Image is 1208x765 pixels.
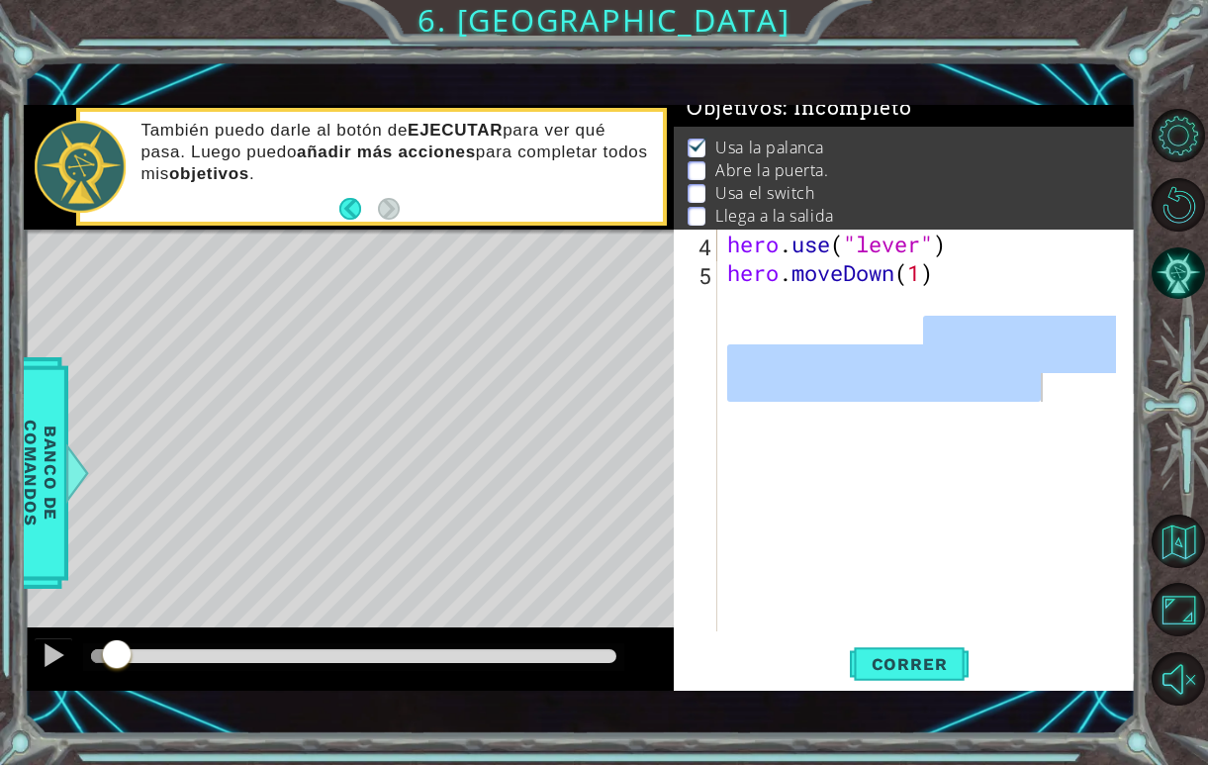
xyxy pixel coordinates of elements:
button: Opciones del Nivel [1152,109,1205,162]
p: Usa el switch [715,182,814,204]
button: Pista AI [1152,246,1205,300]
strong: objetivos [169,164,249,183]
a: Volver al Mapa [1154,507,1208,576]
span: Banco de comandos [15,371,66,576]
button: Back [339,198,378,220]
p: Usa la palanca [715,137,824,158]
span: : Incompleto [783,96,911,120]
button: Reiniciar nivel [1152,178,1205,232]
strong: añadir más acciones [297,143,476,161]
p: Abre la puerta. [715,159,828,181]
button: Activar sonido. [1152,652,1205,706]
button: Maximizar Navegador [1152,583,1205,636]
button: Ctrl + P: Pause [34,637,73,678]
div: 4 [678,233,717,261]
button: Volver al Mapa [1152,515,1205,568]
button: Shift+Enter: Ejecutar código actual. [850,641,969,688]
span: Correr [852,654,968,674]
p: También puedo darle al botón de para ver qué pasa. Luego puedo para completar todos mis . [140,120,649,185]
img: Check mark for checkbox [688,137,707,152]
strong: EJECUTAR [408,121,503,140]
p: Llega a la salida [715,205,833,227]
span: Objetivos [687,96,912,121]
button: Next [378,198,400,220]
